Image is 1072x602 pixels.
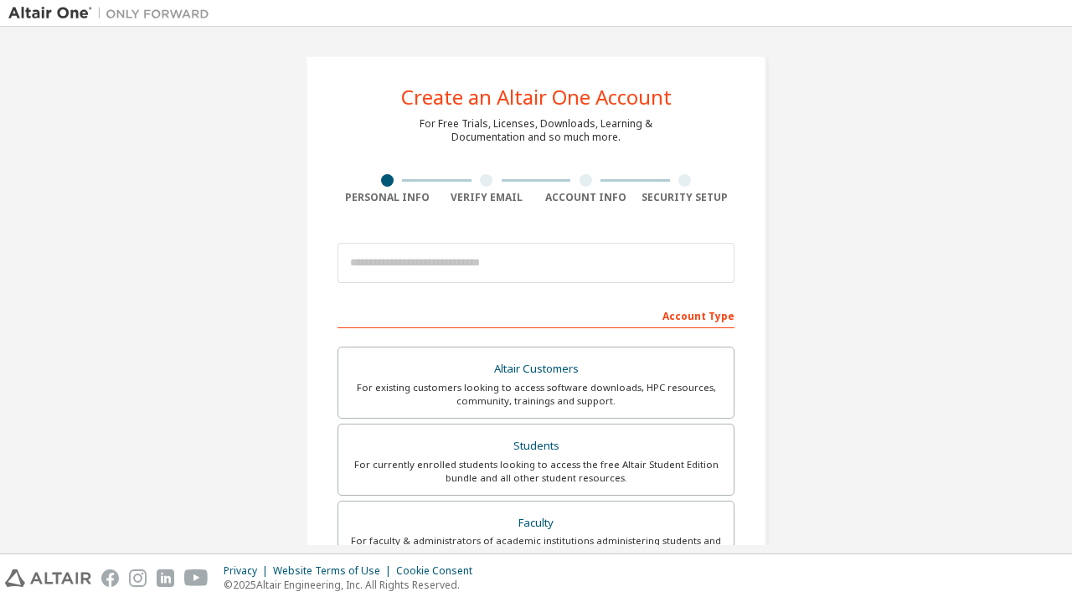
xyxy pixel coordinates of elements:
div: Altair Customers [348,358,724,381]
div: Personal Info [338,191,437,204]
div: Privacy [224,564,273,578]
img: Altair One [8,5,218,22]
div: Create an Altair One Account [401,87,672,107]
img: youtube.svg [184,569,209,587]
div: For faculty & administrators of academic institutions administering students and accessing softwa... [348,534,724,561]
div: Security Setup [636,191,735,204]
div: For currently enrolled students looking to access the free Altair Student Edition bundle and all ... [348,458,724,485]
img: facebook.svg [101,569,119,587]
p: © 2025 Altair Engineering, Inc. All Rights Reserved. [224,578,482,592]
div: Faculty [348,512,724,535]
img: instagram.svg [129,569,147,587]
div: Cookie Consent [396,564,482,578]
div: Account Type [338,301,734,328]
div: Account Info [536,191,636,204]
img: linkedin.svg [157,569,174,587]
div: Students [348,435,724,458]
div: Website Terms of Use [273,564,396,578]
div: For Free Trials, Licenses, Downloads, Learning & Documentation and so much more. [420,117,652,144]
img: altair_logo.svg [5,569,91,587]
div: Verify Email [437,191,537,204]
div: For existing customers looking to access software downloads, HPC resources, community, trainings ... [348,381,724,408]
